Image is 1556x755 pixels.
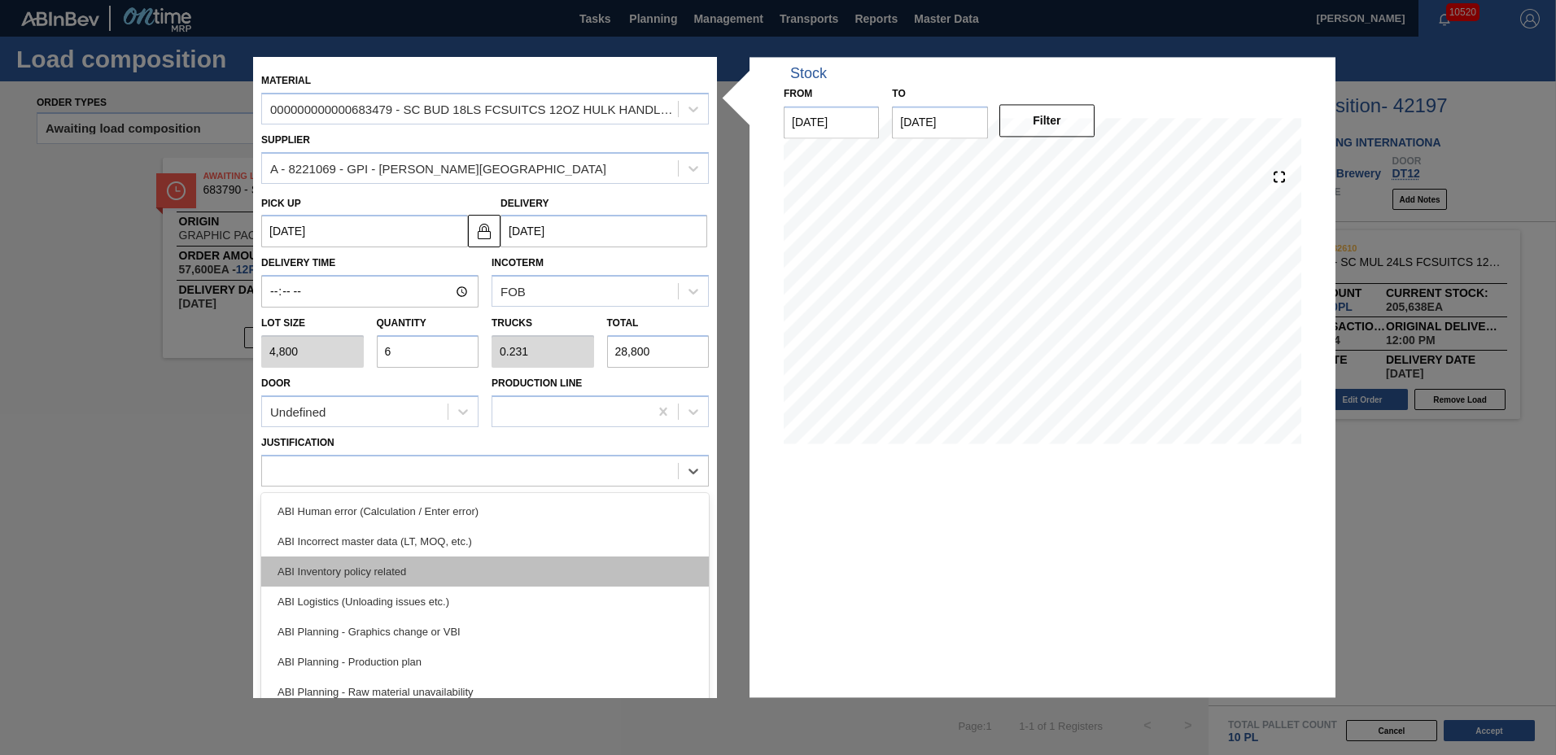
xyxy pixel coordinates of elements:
input: mm/dd/yyyy [261,216,468,248]
button: Filter [999,104,1095,137]
div: A - 8221069 - GPI - [PERSON_NAME][GEOGRAPHIC_DATA] [270,162,606,176]
label: Comments [261,491,709,514]
div: ABI Planning - Graphics change or VBI [261,617,709,647]
label: Supplier [261,134,310,146]
input: mm/dd/yyyy [784,106,879,138]
label: Justification [261,437,334,448]
div: Undefined [270,405,326,419]
label: Material [261,75,311,86]
label: Lot size [261,312,364,336]
div: FOB [500,285,526,299]
div: ABI Inventory policy related [261,556,709,587]
label: Trucks [492,318,532,329]
div: ABI Incorrect master data (LT, MOQ, etc.) [261,526,709,556]
img: locked [474,221,494,241]
button: locked [468,215,500,247]
label: Total [607,318,639,329]
label: Pick up [261,198,301,209]
label: Delivery Time [261,252,479,276]
input: mm/dd/yyyy [500,216,707,248]
div: ABI Human error (Calculation / Enter error) [261,496,709,526]
div: ABI Planning - Production plan [261,647,709,677]
input: mm/dd/yyyy [892,106,987,138]
label: Delivery [500,198,549,209]
label: From [784,88,812,99]
label: Door [261,377,291,389]
div: 000000000000683479 - SC BUD 18LS FCSUITCS 12OZ HULK HANDLE 09 [270,103,680,116]
label: Production Line [492,377,582,389]
label: Incoterm [492,258,544,269]
div: ABI Planning - Raw material unavailability [261,677,709,707]
div: ABI Logistics (Unloading issues etc.) [261,587,709,617]
div: Stock [790,65,827,82]
label: to [892,88,905,99]
label: Quantity [377,318,426,329]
